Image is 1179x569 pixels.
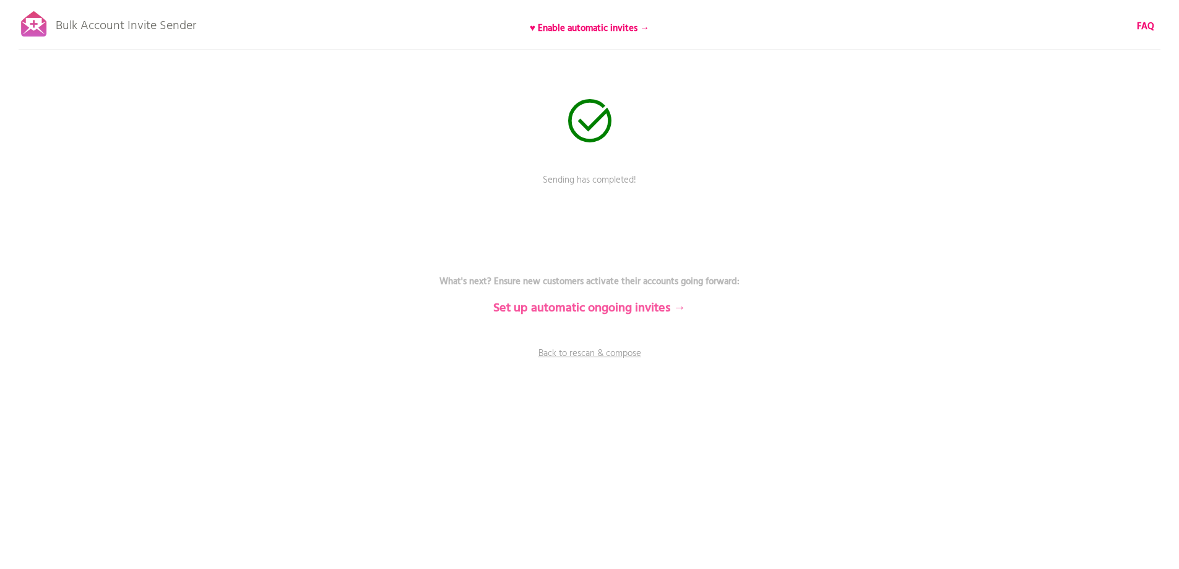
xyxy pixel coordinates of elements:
[493,298,686,318] b: Set up automatic ongoing invites →
[404,173,775,204] p: Sending has completed!
[1137,20,1154,33] a: FAQ
[404,347,775,378] a: Back to rescan & compose
[1137,19,1154,34] b: FAQ
[530,21,649,36] b: ♥ Enable automatic invites →
[56,7,196,38] p: Bulk Account Invite Sender
[439,274,740,289] b: What's next? Ensure new customers activate their accounts going forward:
